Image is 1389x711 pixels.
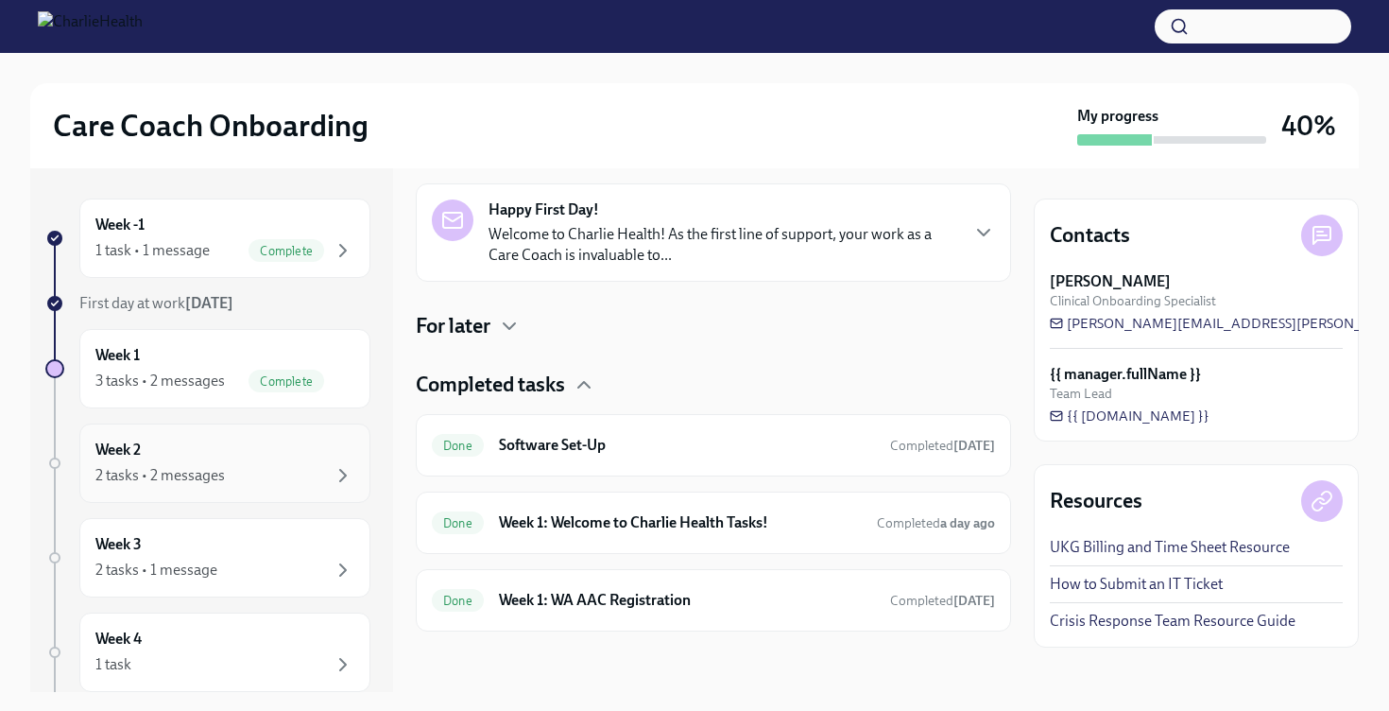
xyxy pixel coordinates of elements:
[432,585,995,616] a: DoneWeek 1: WA AAC RegistrationCompleted[DATE]
[499,512,862,533] h6: Week 1: Welcome to Charlie Health Tasks!
[45,199,370,278] a: Week -11 task • 1 messageComplete
[432,594,484,608] span: Done
[45,613,370,692] a: Week 41 task
[95,629,142,650] h6: Week 4
[877,514,995,532] span: August 12th, 2025 15:22
[1077,106,1158,127] strong: My progress
[499,590,875,611] h6: Week 1: WA AAC Registration
[890,593,995,609] span: Completed
[1050,271,1171,292] strong: [PERSON_NAME]
[890,438,995,454] span: Completed
[416,312,490,340] h4: For later
[1050,221,1130,250] h4: Contacts
[249,374,324,389] span: Complete
[890,437,995,455] span: August 8th, 2025 10:58
[1050,407,1209,425] a: {{ [DOMAIN_NAME] }}
[249,244,324,258] span: Complete
[1050,364,1201,385] strong: {{ manager.fullName }}
[953,593,995,609] strong: [DATE]
[1050,292,1216,310] span: Clinical Onboarding Specialist
[1050,385,1112,403] span: Team Lead
[79,294,233,312] span: First day at work
[432,508,995,538] a: DoneWeek 1: Welcome to Charlie Health Tasks!Completeda day ago
[416,371,1011,399] div: Completed tasks
[1050,574,1223,595] a: How to Submit an IT Ticket
[185,294,233,312] strong: [DATE]
[45,518,370,598] a: Week 32 tasks • 1 message
[877,515,995,531] span: Completed
[1050,487,1142,515] h4: Resources
[53,107,369,145] h2: Care Coach Onboarding
[95,560,217,581] div: 2 tasks • 1 message
[95,534,142,555] h6: Week 3
[489,224,957,266] p: Welcome to Charlie Health! As the first line of support, your work as a Care Coach is invaluable ...
[95,371,225,391] div: 3 tasks • 2 messages
[95,215,145,235] h6: Week -1
[432,516,484,530] span: Done
[38,11,143,42] img: CharlieHealth
[45,329,370,408] a: Week 13 tasks • 2 messagesComplete
[1050,611,1295,632] a: Crisis Response Team Resource Guide
[416,371,565,399] h4: Completed tasks
[95,465,225,486] div: 2 tasks • 2 messages
[940,515,995,531] strong: a day ago
[489,199,599,220] strong: Happy First Day!
[416,312,1011,340] div: For later
[45,424,370,503] a: Week 22 tasks • 2 messages
[95,345,140,366] h6: Week 1
[95,240,210,261] div: 1 task • 1 message
[1281,109,1336,143] h3: 40%
[95,440,141,460] h6: Week 2
[432,430,995,460] a: DoneSoftware Set-UpCompleted[DATE]
[1050,537,1290,558] a: UKG Billing and Time Sheet Resource
[890,592,995,610] span: August 11th, 2025 13:51
[45,293,370,314] a: First day at work[DATE]
[499,435,875,456] h6: Software Set-Up
[953,438,995,454] strong: [DATE]
[95,654,131,675] div: 1 task
[432,439,484,453] span: Done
